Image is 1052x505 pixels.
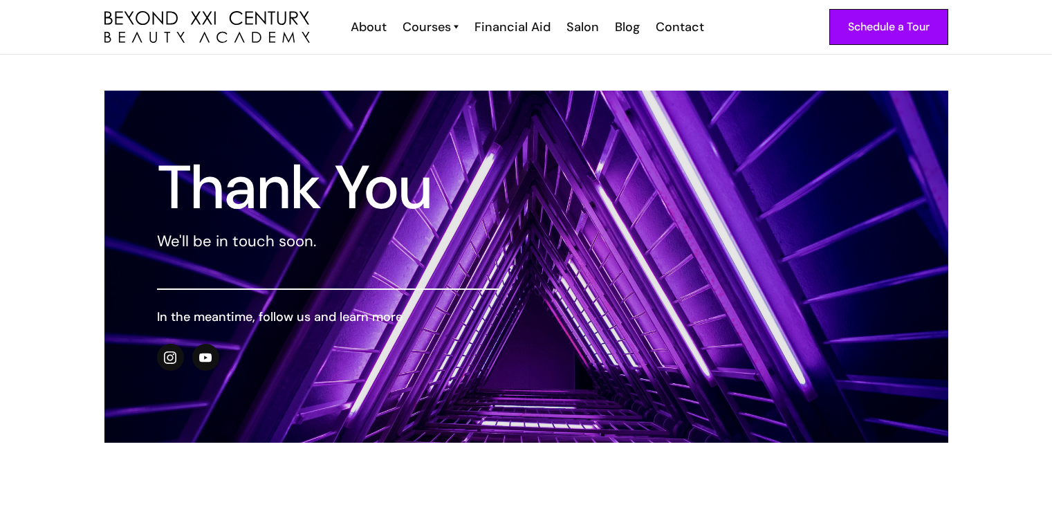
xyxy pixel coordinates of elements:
div: Courses [403,18,451,36]
a: About [342,18,394,36]
div: Salon [566,18,599,36]
a: Salon [557,18,606,36]
div: Contact [656,18,704,36]
div: Financial Aid [474,18,551,36]
p: We'll be in touch soon. [157,230,499,252]
img: beyond 21st century beauty academy logo [104,11,310,44]
a: Schedule a Tour [829,9,948,45]
a: Contact [647,18,711,36]
h6: In the meantime, follow us and learn more [157,308,499,326]
a: Blog [606,18,647,36]
a: home [104,11,310,44]
div: Schedule a Tour [848,18,930,36]
div: About [351,18,387,36]
div: Blog [615,18,640,36]
h1: Thank You [157,163,499,212]
a: Financial Aid [465,18,557,36]
a: Courses [403,18,459,36]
